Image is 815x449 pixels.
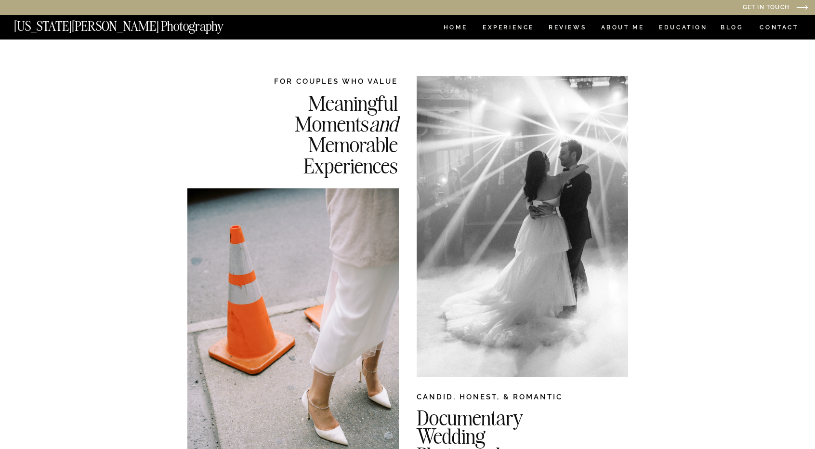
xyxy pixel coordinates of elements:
a: Get in Touch [644,4,789,12]
i: and [369,110,398,137]
a: BLOG [721,25,744,33]
a: CONTACT [759,22,799,33]
h2: FOR COUPLES WHO VALUE [246,76,398,86]
a: REVIEWS [549,25,585,33]
a: [US_STATE][PERSON_NAME] Photography [14,20,256,28]
a: Experience [483,25,533,33]
a: EDUCATION [658,25,709,33]
h2: CANDID, HONEST, & ROMANTIC [417,392,628,406]
a: ABOUT ME [601,25,644,33]
h2: Meaningful Moments Memorable Experiences [246,92,398,175]
a: HOME [442,25,469,33]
